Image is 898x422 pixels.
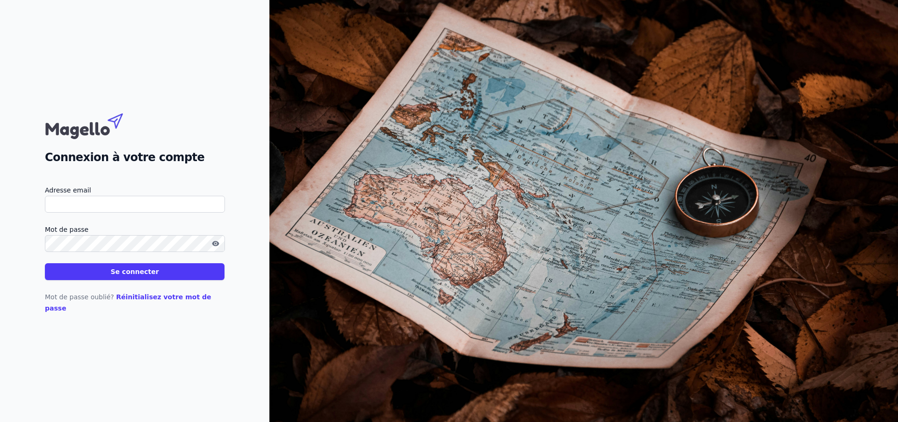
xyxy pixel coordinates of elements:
[45,185,224,196] label: Adresse email
[45,109,143,141] img: Magello
[45,293,211,312] a: Réinitialisez votre mot de passe
[45,263,224,280] button: Se connecter
[45,149,224,166] h2: Connexion à votre compte
[45,224,224,235] label: Mot de passe
[45,291,224,314] p: Mot de passe oublié?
